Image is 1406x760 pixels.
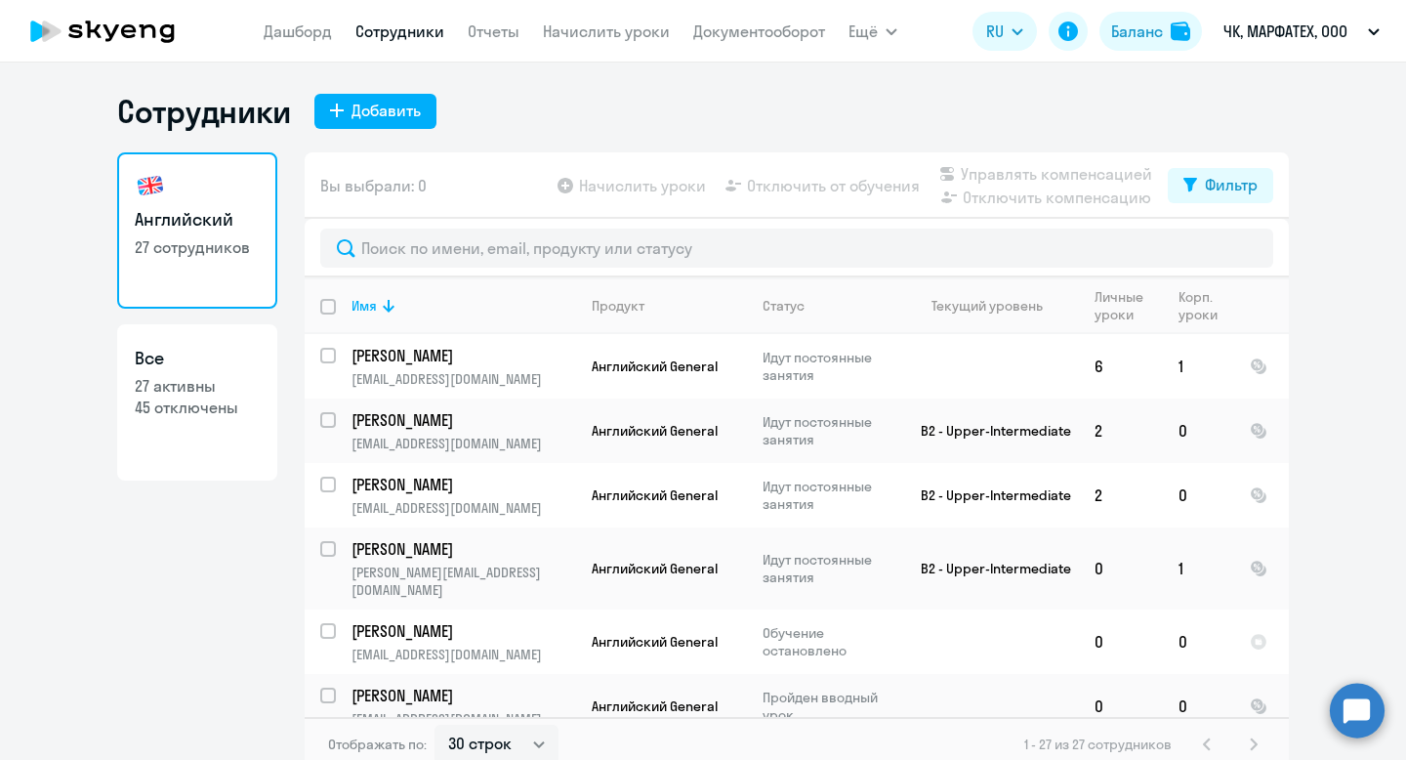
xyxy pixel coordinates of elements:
[117,152,277,309] a: Английский27 сотрудников
[592,560,718,577] span: Английский General
[351,409,575,431] a: [PERSON_NAME]
[1163,334,1234,399] td: 1
[986,20,1004,43] span: RU
[135,170,166,201] img: english
[351,538,572,560] p: [PERSON_NAME]
[848,12,897,51] button: Ещё
[117,324,277,481] a: Все27 активны45 отключены
[848,20,878,43] span: Ещё
[592,697,718,715] span: Английский General
[592,422,718,440] span: Английский General
[972,12,1037,51] button: RU
[1171,21,1190,41] img: balance
[320,229,1273,268] input: Поиск по имени, email, продукту или статусу
[351,710,575,728] p: [EMAIL_ADDRESS][DOMAIN_NAME]
[1079,399,1163,463] td: 2
[1024,736,1172,753] span: 1 - 27 из 27 сотрудников
[1095,288,1162,323] div: Личные уроки
[351,685,572,706] p: [PERSON_NAME]
[913,297,1078,315] div: Текущий уровень
[1099,12,1202,51] button: Балансbalance
[1111,20,1163,43] div: Баланс
[763,413,896,448] p: Идут постоянные занятия
[763,297,805,315] div: Статус
[135,397,260,418] p: 45 отключены
[931,297,1043,315] div: Текущий уровень
[1079,674,1163,739] td: 0
[135,236,260,258] p: 27 сотрудников
[351,620,575,642] a: [PERSON_NAME]
[351,474,575,495] a: [PERSON_NAME]
[1163,610,1234,674] td: 0
[351,345,575,366] a: [PERSON_NAME]
[763,551,896,586] p: Идут постоянные занятия
[1179,288,1233,323] div: Корп. уроки
[1205,173,1258,196] div: Фильтр
[351,646,575,663] p: [EMAIL_ADDRESS][DOMAIN_NAME]
[351,620,572,642] p: [PERSON_NAME]
[1079,463,1163,528] td: 2
[1214,8,1389,55] button: ЧК, МАРФАТЕХ, ООО
[351,370,575,388] p: [EMAIL_ADDRESS][DOMAIN_NAME]
[763,689,896,724] p: Пройден вводный урок
[1079,334,1163,399] td: 6
[1163,674,1234,739] td: 0
[135,375,260,397] p: 27 активны
[264,21,332,41] a: Дашборд
[468,21,519,41] a: Отчеты
[135,207,260,232] h3: Английский
[351,499,575,517] p: [EMAIL_ADDRESS][DOMAIN_NAME]
[592,297,644,315] div: Продукт
[1079,610,1163,674] td: 0
[117,92,291,131] h1: Сотрудники
[351,345,572,366] p: [PERSON_NAME]
[763,349,896,384] p: Идут постоянные занятия
[543,21,670,41] a: Начислить уроки
[320,174,427,197] span: Вы выбрали: 0
[1163,463,1234,528] td: 0
[592,633,718,651] span: Английский General
[351,564,575,599] p: [PERSON_NAME][EMAIL_ADDRESS][DOMAIN_NAME]
[351,474,572,495] p: [PERSON_NAME]
[1163,399,1234,463] td: 0
[351,99,421,122] div: Добавить
[351,685,575,706] a: [PERSON_NAME]
[897,399,1079,463] td: B2 - Upper-Intermediate
[1223,20,1347,43] p: ЧК, МАРФАТЕХ, ООО
[763,478,896,513] p: Идут постоянные занятия
[351,409,572,431] p: [PERSON_NAME]
[897,528,1079,610] td: B2 - Upper-Intermediate
[693,21,825,41] a: Документооборот
[1163,528,1234,610] td: 1
[1079,528,1163,610] td: 0
[351,297,377,315] div: Имя
[592,486,718,504] span: Английский General
[1168,168,1273,203] button: Фильтр
[355,21,444,41] a: Сотрудники
[351,435,575,452] p: [EMAIL_ADDRESS][DOMAIN_NAME]
[897,463,1079,528] td: B2 - Upper-Intermediate
[763,624,896,659] p: Обучение остановлено
[592,358,718,375] span: Английский General
[351,297,575,315] div: Имя
[351,538,575,560] a: [PERSON_NAME]
[314,94,436,129] button: Добавить
[328,736,427,753] span: Отображать по:
[135,346,260,371] h3: Все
